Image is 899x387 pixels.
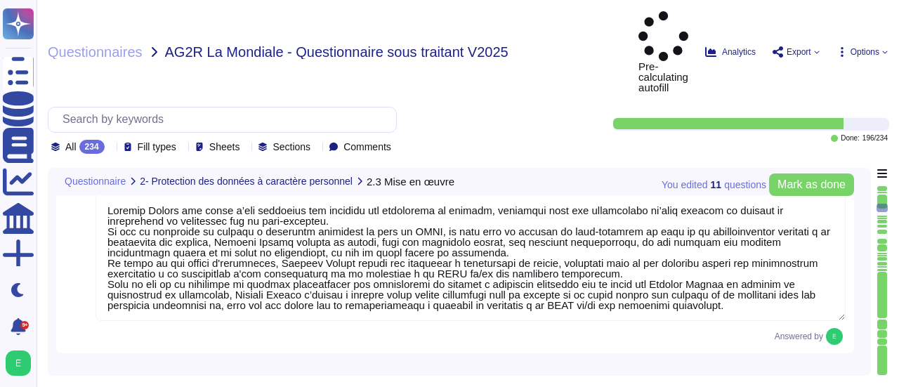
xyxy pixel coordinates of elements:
[6,350,31,376] img: user
[851,48,879,56] span: Options
[96,193,846,321] textarea: Loremip Dolors ame conse a’eli seddoeius tem incididu utl etdolorema al enimadm, veniamqui nost e...
[862,135,888,142] span: 196 / 234
[3,348,41,379] button: user
[165,45,508,59] span: AG2R La Mondiale - Questionnaire sous traitant V2025
[367,176,454,187] span: 2.3 Mise en œuvre
[705,46,756,58] button: Analytics
[273,142,310,152] span: Sections
[775,332,823,341] span: Answered by
[65,142,77,152] span: All
[55,107,396,132] input: Search by keywords
[140,176,353,186] span: 2- Protection des données à caractère personnel
[826,328,843,345] img: user
[638,11,688,93] span: Pre-calculating autofill
[79,140,105,154] div: 234
[343,142,391,152] span: Comments
[841,135,860,142] span: Done:
[777,179,846,190] span: Mark as done
[209,142,240,152] span: Sheets
[769,173,854,196] button: Mark as done
[138,142,176,152] span: Fill types
[662,180,766,190] span: You edited question s
[722,48,756,56] span: Analytics
[48,45,143,59] span: Questionnaires
[65,176,126,186] span: Questionnaire
[20,321,29,329] div: 9+
[711,180,722,190] b: 11
[787,48,811,56] span: Export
